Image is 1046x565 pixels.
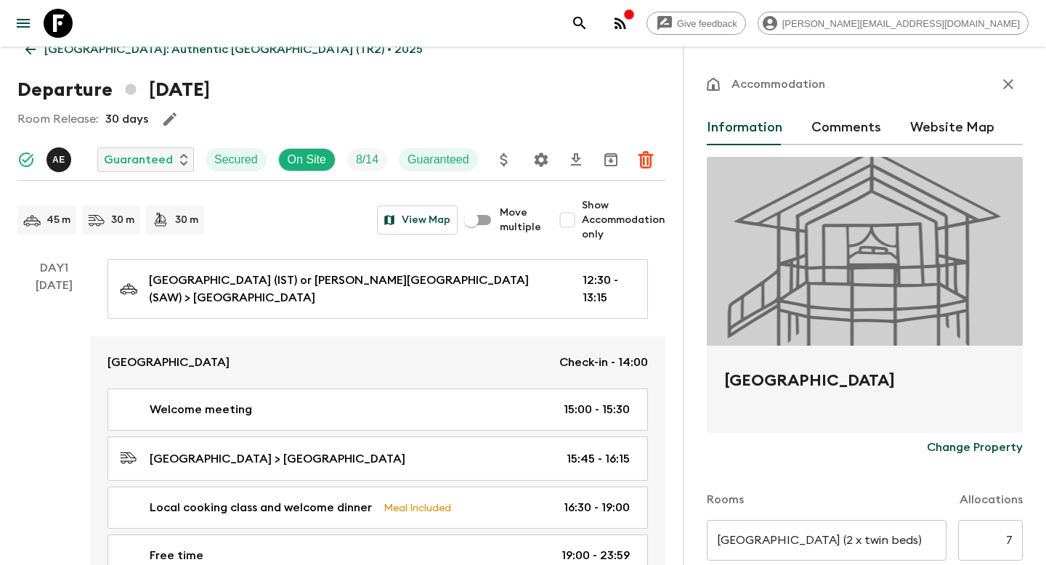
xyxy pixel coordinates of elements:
p: 8 / 14 [356,151,378,168]
button: Download CSV [561,145,591,174]
p: Free time [150,547,203,564]
a: [GEOGRAPHIC_DATA] (IST) or [PERSON_NAME][GEOGRAPHIC_DATA] (SAW) > [GEOGRAPHIC_DATA]12:30 - 13:15 [108,259,648,319]
p: [GEOGRAPHIC_DATA]: Authentic [GEOGRAPHIC_DATA] (TR2) • 2025 [44,41,423,58]
p: Accommodation [731,76,825,93]
button: Update Price, Early Bird Discount and Costs [490,145,519,174]
p: Rooms [707,491,744,508]
a: [GEOGRAPHIC_DATA]: Authentic [GEOGRAPHIC_DATA] (TR2) • 2025 [17,35,431,64]
span: Give feedback [669,18,745,29]
p: Day 1 [17,259,90,277]
a: [GEOGRAPHIC_DATA] > [GEOGRAPHIC_DATA]15:45 - 16:15 [108,436,648,481]
div: On Site [278,148,336,171]
p: A E [52,154,65,166]
p: Room Release: [17,110,98,128]
button: search adventures [565,9,594,38]
h2: [GEOGRAPHIC_DATA] [724,369,1005,415]
button: menu [9,9,38,38]
p: [GEOGRAPHIC_DATA] (IST) or [PERSON_NAME][GEOGRAPHIC_DATA] (SAW) > [GEOGRAPHIC_DATA] [149,272,559,306]
p: Check-in - 14:00 [559,354,648,371]
a: Give feedback [646,12,746,35]
p: Secured [214,151,258,168]
span: [PERSON_NAME][EMAIL_ADDRESS][DOMAIN_NAME] [774,18,1028,29]
p: Guaranteed [104,151,173,168]
button: Website Map [910,110,994,145]
div: Photo of Burdock Hotel Istanbul [707,157,1023,346]
p: 30 m [175,213,198,227]
p: 16:30 - 19:00 [564,499,630,516]
span: Move multiple [500,206,541,235]
h1: Departure [DATE] [17,76,210,105]
p: 30 m [111,213,134,227]
input: eg. Tent on a jeep [707,520,946,561]
span: Alp Edward Watmough [46,152,74,163]
button: Settings [527,145,556,174]
p: 45 m [46,213,70,227]
p: Local cooking class and welcome dinner [150,499,372,516]
button: Change Property [927,433,1023,462]
p: 19:00 - 23:59 [561,547,630,564]
p: 15:00 - 15:30 [564,401,630,418]
button: AE [46,147,74,172]
div: Secured [206,148,267,171]
button: Delete [631,145,660,174]
p: 15:45 - 16:15 [567,450,630,468]
span: Show Accommodation only [582,198,665,242]
div: Trip Fill [347,148,387,171]
p: [GEOGRAPHIC_DATA] [108,354,230,371]
p: Meal Included [384,500,451,516]
p: On Site [288,151,326,168]
p: Change Property [927,439,1023,456]
button: Comments [811,110,881,145]
p: [GEOGRAPHIC_DATA] > [GEOGRAPHIC_DATA] [150,450,405,468]
button: Information [707,110,782,145]
button: View Map [377,206,458,235]
p: Allocations [960,491,1023,508]
button: Archive (Completed, Cancelled or Unsynced Departures only) [596,145,625,174]
p: Guaranteed [408,151,469,168]
p: Welcome meeting [150,401,252,418]
a: [GEOGRAPHIC_DATA]Check-in - 14:00 [90,336,665,389]
p: 30 days [105,110,148,128]
p: 12:30 - 13:15 [583,272,630,306]
a: Welcome meeting15:00 - 15:30 [108,389,648,431]
svg: Synced Successfully [17,151,35,168]
div: [PERSON_NAME][EMAIL_ADDRESS][DOMAIN_NAME] [758,12,1029,35]
a: Local cooking class and welcome dinnerMeal Included16:30 - 19:00 [108,487,648,529]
